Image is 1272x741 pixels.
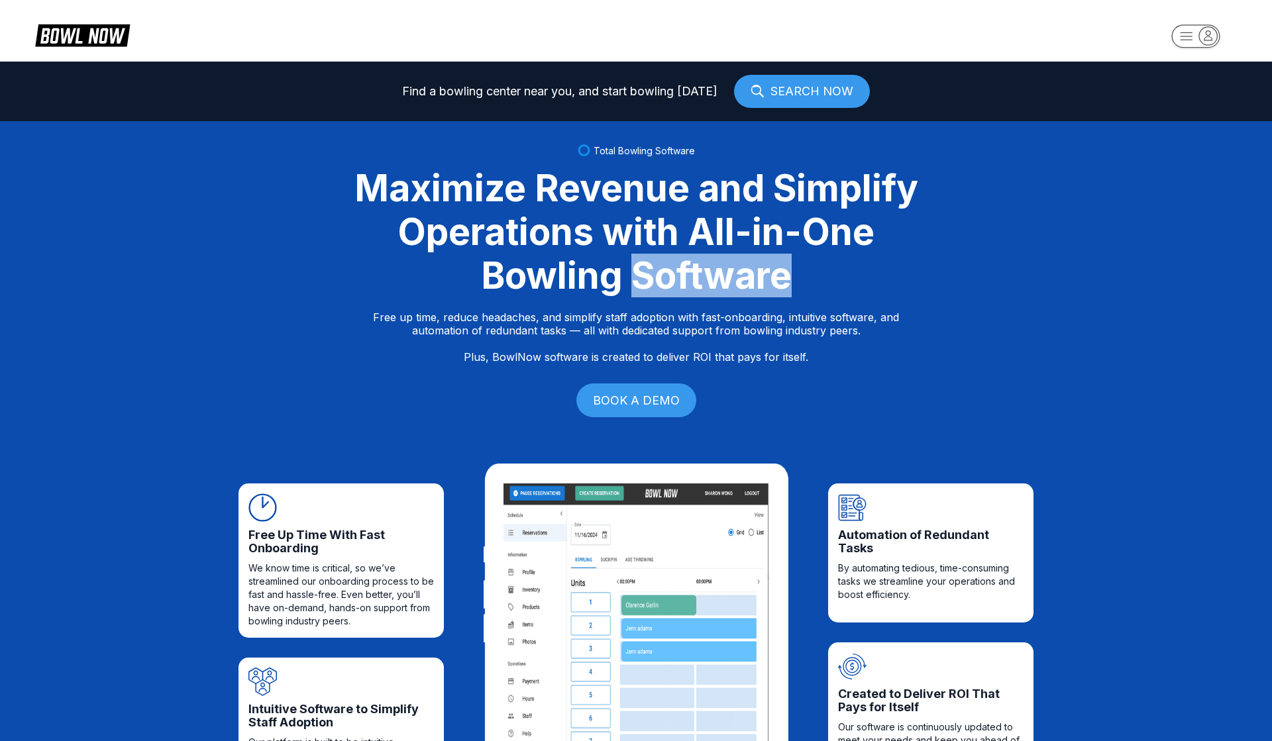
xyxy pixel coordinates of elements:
span: Intuitive Software to Simplify Staff Adoption [248,703,434,729]
span: Free Up Time With Fast Onboarding [248,528,434,555]
div: Maximize Revenue and Simplify Operations with All-in-One Bowling Software [338,166,934,297]
p: Free up time, reduce headaches, and simplify staff adoption with fast-onboarding, intuitive softw... [373,311,899,364]
span: Created to Deliver ROI That Pays for Itself [838,687,1024,714]
span: Total Bowling Software [594,145,695,156]
a: SEARCH NOW [734,75,870,108]
a: BOOK A DEMO [576,383,696,417]
span: Automation of Redundant Tasks [838,528,1024,555]
span: By automating tedious, time-consuming tasks we streamline your operations and boost efficiency. [838,562,1024,601]
span: We know time is critical, so we’ve streamlined our onboarding process to be fast and hassle-free.... [248,562,434,628]
span: Find a bowling center near you, and start bowling [DATE] [402,85,717,98]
